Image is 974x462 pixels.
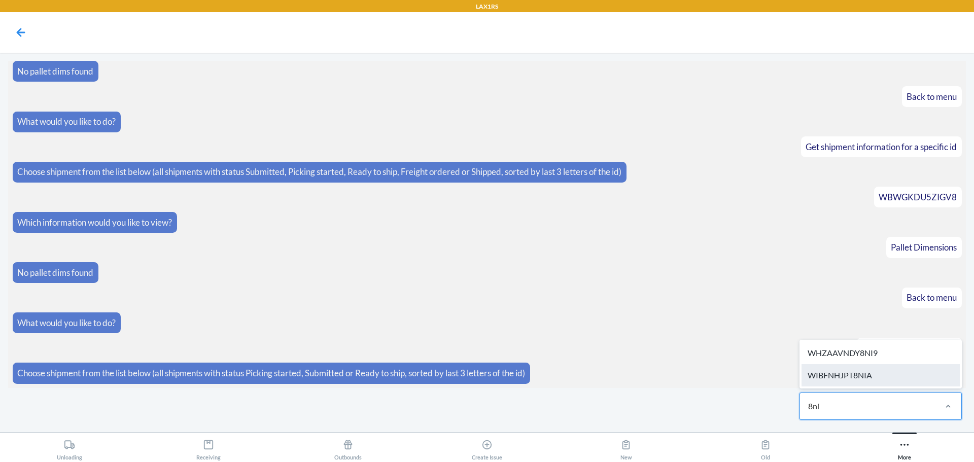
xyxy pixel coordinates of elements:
span: Back to menu [907,91,957,102]
p: What would you like to do? [17,316,116,330]
p: LAX1RS [476,2,498,11]
p: Choose shipment from the list below (all shipments with status Submitted, Picking started, Ready ... [17,165,621,179]
button: Old [695,433,834,460]
p: No pallet dims found [17,65,93,78]
div: Old [760,435,771,460]
div: WHZAAVNDY8NI9 [802,342,960,364]
p: No pallet dims found [17,266,93,279]
div: Receiving [196,435,221,460]
button: Outbounds [279,433,418,460]
div: New [620,435,632,460]
span: Get shipment information for a specific id [806,141,957,152]
div: Unloading [57,435,82,460]
div: Outbounds [334,435,362,460]
span: Pallet Dimensions [891,242,957,253]
input: WHZAAVNDY8NI9WIBFNHJPT8NIA [808,400,820,412]
div: Create Issue [472,435,502,460]
button: Receiving [139,433,278,460]
div: More [898,435,911,460]
button: New [556,433,695,460]
button: More [835,433,974,460]
button: Create Issue [418,433,556,460]
span: WBWGKDU5ZIGV8 [879,192,957,202]
p: Which information would you like to view? [17,216,172,229]
span: Back to menu [907,292,957,303]
p: What would you like to do? [17,115,116,128]
p: Choose shipment from the list below (all shipments with status Picking started, Submitted or Read... [17,367,525,380]
div: WIBFNHJPT8NIA [802,364,960,386]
